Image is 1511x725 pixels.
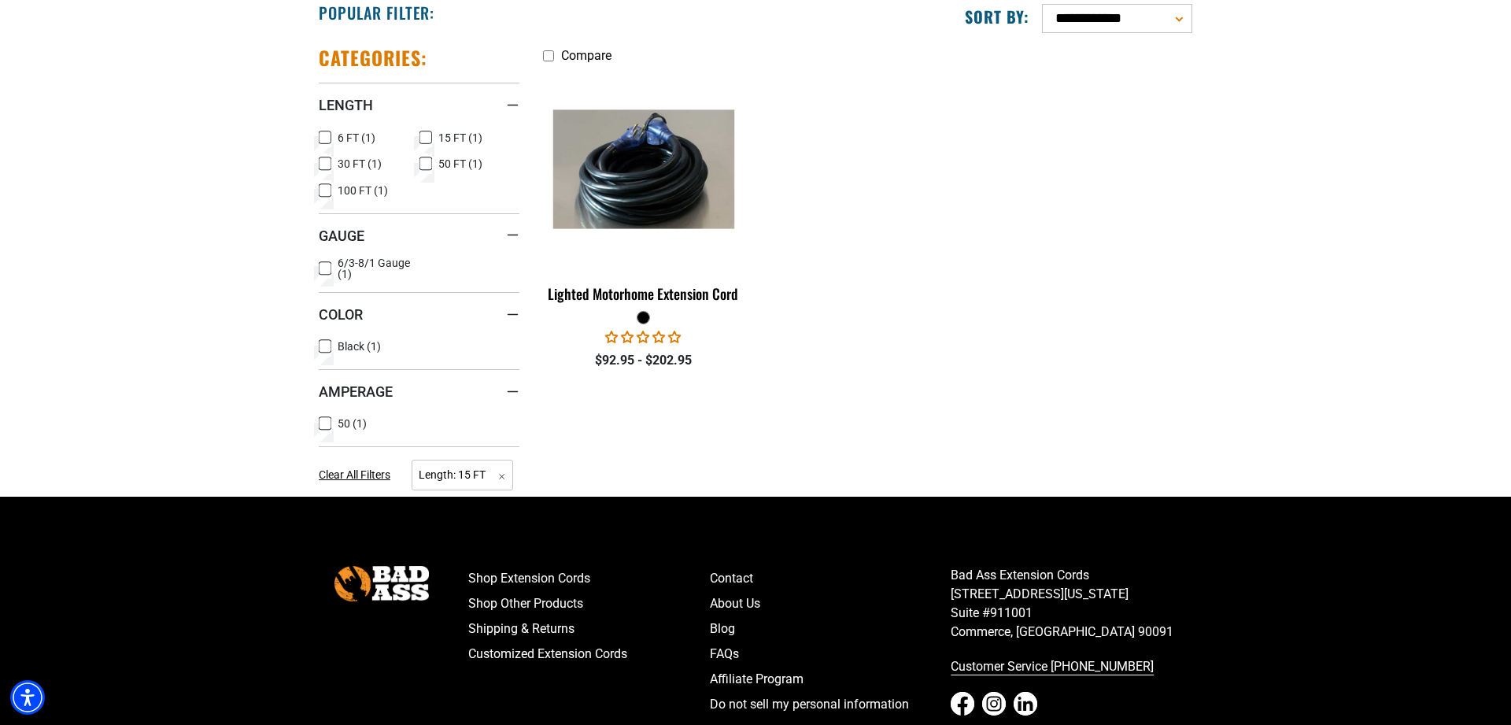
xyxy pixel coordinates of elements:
[338,132,375,143] span: 6 FT (1)
[710,616,951,642] a: Blog
[319,369,519,413] summary: Amperage
[543,287,744,301] div: Lighted Motorhome Extension Cord
[965,6,1029,27] label: Sort by:
[710,667,951,692] a: Affiliate Program
[338,185,388,196] span: 100 FT (1)
[338,257,413,279] span: 6/3-8/1 Gauge (1)
[468,591,710,616] a: Shop Other Products
[710,692,951,717] a: Do not sell my personal information
[543,351,744,370] div: $92.95 - $202.95
[334,566,429,601] img: Bad Ass Extension Cords
[468,642,710,667] a: Customized Extension Cords
[319,468,390,481] span: Clear All Filters
[319,96,373,114] span: Length
[561,48,611,63] span: Compare
[10,680,45,715] div: Accessibility Menu
[710,566,951,591] a: Contact
[468,616,710,642] a: Shipping & Returns
[319,213,519,257] summary: Gauge
[951,654,1192,679] a: call 833-674-1699
[319,292,519,336] summary: Color
[951,692,974,716] a: Facebook - open in a new tab
[338,418,367,429] span: 50 (1)
[545,110,743,229] img: black
[319,227,364,245] span: Gauge
[1014,692,1037,716] a: LinkedIn - open in a new tab
[710,591,951,616] a: About Us
[319,83,519,127] summary: Length
[468,566,710,591] a: Shop Extension Cords
[338,158,382,169] span: 30 FT (1)
[710,642,951,667] a: FAQs
[412,467,513,482] a: Length: 15 FT
[982,692,1006,716] a: Instagram - open in a new tab
[319,305,363,324] span: Color
[319,467,397,483] a: Clear All Filters
[338,341,381,352] span: Black (1)
[412,460,513,490] span: Length: 15 FT
[951,566,1192,642] p: Bad Ass Extension Cords [STREET_ADDRESS][US_STATE] Suite #911001 Commerce, [GEOGRAPHIC_DATA] 90091
[543,71,744,310] a: black Lighted Motorhome Extension Cord
[438,132,482,143] span: 15 FT (1)
[319,46,427,70] h2: Categories:
[438,158,482,169] span: 50 FT (1)
[319,2,434,23] h2: Popular Filter:
[319,383,393,401] span: Amperage
[605,330,681,345] span: 0.00 stars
